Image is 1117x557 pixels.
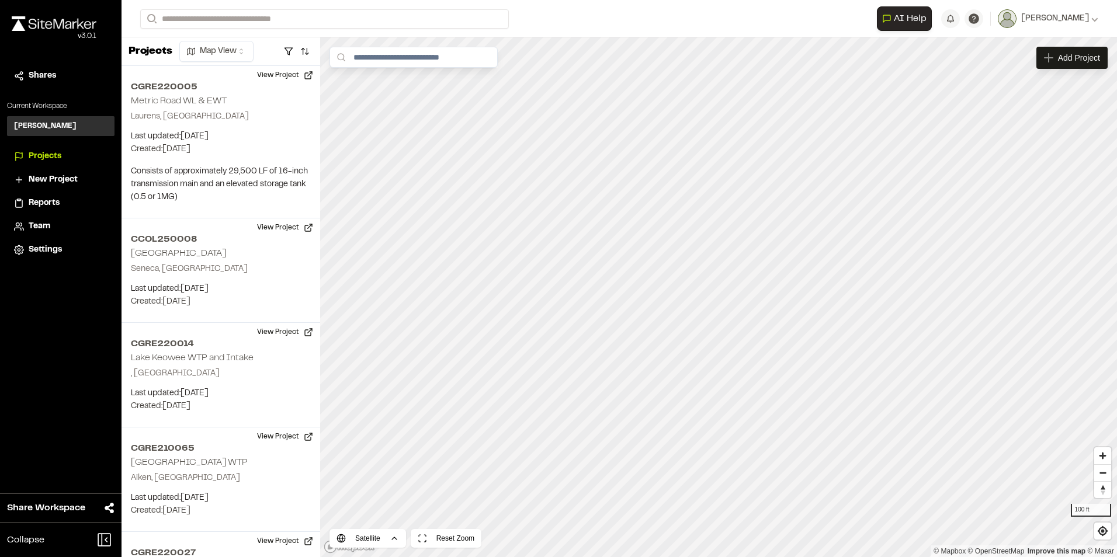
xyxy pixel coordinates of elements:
[131,354,254,362] h2: Lake Keowee WTP and Intake
[7,101,115,112] p: Current Workspace
[877,6,932,31] button: Open AI Assistant
[131,492,311,504] p: Last updated: [DATE]
[1094,481,1111,498] button: Reset bearing to north
[320,37,1117,557] canvas: Map
[14,243,107,256] a: Settings
[131,472,311,485] p: Aiken, [GEOGRAPHIC_DATA]
[14,220,107,233] a: Team
[131,97,227,105] h2: Metric Road WL & EWT
[250,218,320,237] button: View Project
[1087,547,1114,555] a: Maxar
[131,249,226,257] h2: [GEOGRAPHIC_DATA]
[131,283,311,295] p: Last updated: [DATE]
[324,540,375,553] a: Mapbox logo
[1094,482,1111,498] span: Reset bearing to north
[1021,12,1089,25] span: [PERSON_NAME]
[29,173,78,186] span: New Project
[131,504,311,517] p: Created: [DATE]
[14,197,107,210] a: Reports
[131,441,311,455] h2: CGRE210065
[877,6,936,31] div: Open AI Assistant
[131,458,248,467] h2: [GEOGRAPHIC_DATA] WTP
[29,243,62,256] span: Settings
[250,427,320,446] button: View Project
[411,529,481,548] button: Reset Zoom
[998,9,1098,28] button: [PERSON_NAME]
[329,529,406,548] button: Satellite
[131,337,311,351] h2: CGRE220014
[250,323,320,342] button: View Project
[131,367,311,380] p: , [GEOGRAPHIC_DATA]
[7,533,44,547] span: Collapse
[29,197,60,210] span: Reports
[131,387,311,400] p: Last updated: [DATE]
[131,263,311,276] p: Seneca, [GEOGRAPHIC_DATA]
[1071,504,1111,517] div: 100 ft
[131,143,311,156] p: Created: [DATE]
[131,80,311,94] h2: CGRE220005
[29,220,50,233] span: Team
[14,69,107,82] a: Shares
[250,66,320,85] button: View Project
[131,130,311,143] p: Last updated: [DATE]
[12,31,96,41] div: Oh geez...please don't...
[1058,52,1100,64] span: Add Project
[1094,447,1111,464] button: Zoom in
[131,400,311,413] p: Created: [DATE]
[14,173,107,186] a: New Project
[140,9,161,29] button: Search
[998,9,1017,28] img: User
[29,150,61,163] span: Projects
[131,295,311,308] p: Created: [DATE]
[29,69,56,82] span: Shares
[250,532,320,551] button: View Project
[131,165,311,204] p: Consists of approximately 29,500 LF of 16-inch transmission main and an elevated storage tank (0....
[14,150,107,163] a: Projects
[1094,465,1111,481] span: Zoom out
[129,44,172,60] p: Projects
[1028,547,1085,555] a: Map feedback
[1094,464,1111,481] button: Zoom out
[968,547,1025,555] a: OpenStreetMap
[894,12,927,26] span: AI Help
[7,501,85,515] span: Share Workspace
[934,547,966,555] a: Mapbox
[12,16,96,31] img: rebrand.png
[131,232,311,246] h2: CCOL250008
[131,110,311,123] p: Laurens, [GEOGRAPHIC_DATA]
[14,121,77,131] h3: [PERSON_NAME]
[1094,523,1111,539] button: Find my location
